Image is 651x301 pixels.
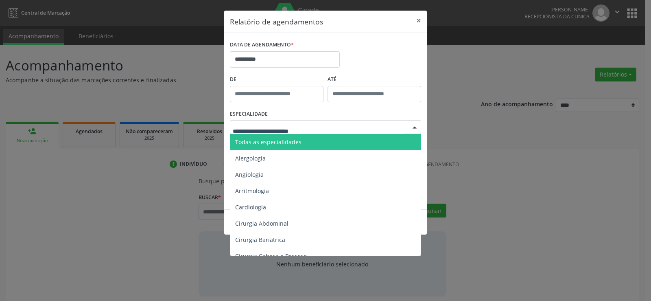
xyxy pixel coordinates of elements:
span: Arritmologia [235,187,269,195]
label: ESPECIALIDADE [230,108,268,121]
span: Cardiologia [235,203,266,211]
label: DATA DE AGENDAMENTO [230,39,294,51]
span: Alergologia [235,154,266,162]
h5: Relatório de agendamentos [230,16,323,27]
label: De [230,73,323,86]
span: Todas as especialidades [235,138,301,146]
label: ATÉ [328,73,421,86]
span: Angiologia [235,171,264,178]
button: Close [411,11,427,31]
span: Cirurgia Cabeça e Pescoço [235,252,307,260]
span: Cirurgia Abdominal [235,220,288,227]
span: Cirurgia Bariatrica [235,236,285,244]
